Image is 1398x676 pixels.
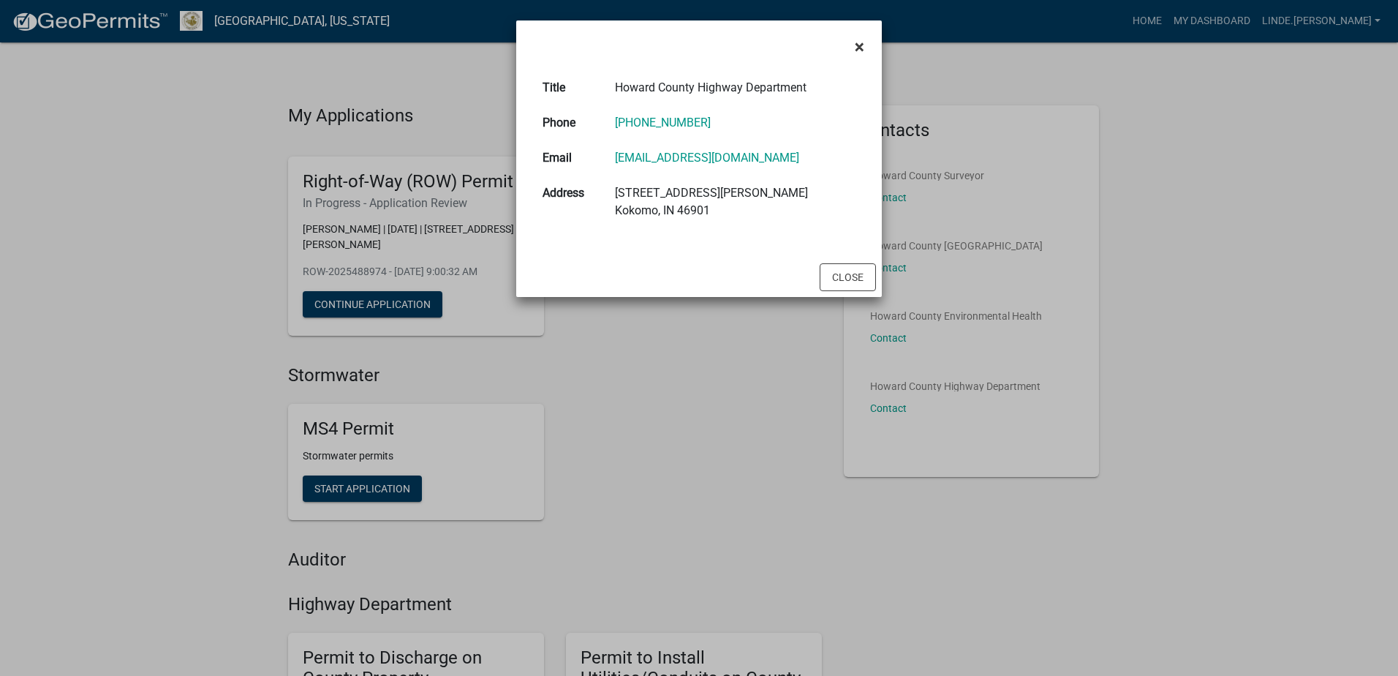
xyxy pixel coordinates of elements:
[534,140,606,176] th: Email
[820,263,876,291] button: Close
[855,37,864,57] span: ×
[615,116,711,129] a: [PHONE_NUMBER]
[606,176,864,228] td: [STREET_ADDRESS][PERSON_NAME] Kokomo, IN 46901
[843,26,876,67] button: Close
[534,70,606,105] th: Title
[606,70,864,105] td: Howard County Highway Department
[615,151,799,165] a: [EMAIL_ADDRESS][DOMAIN_NAME]
[534,176,606,228] th: Address
[534,105,606,140] th: Phone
